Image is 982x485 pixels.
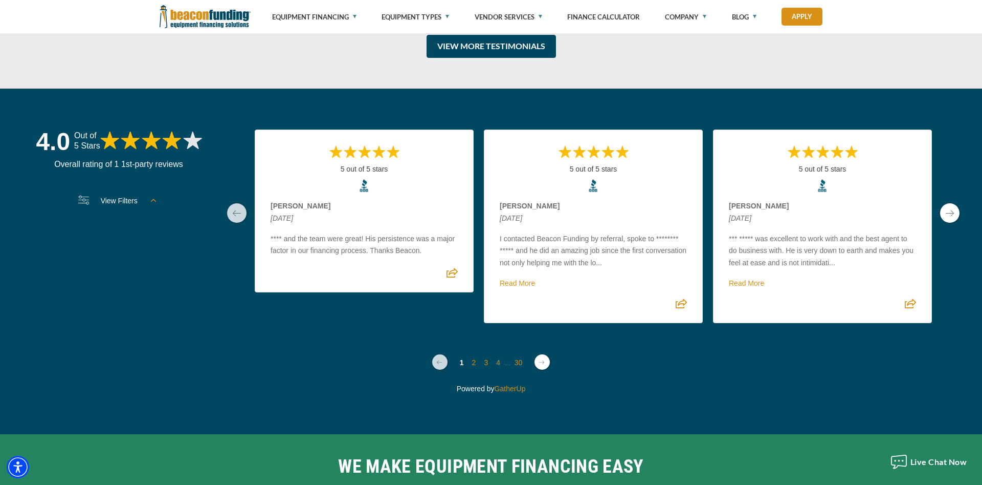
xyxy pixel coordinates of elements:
span: ... [504,359,510,367]
a: previous page [227,203,247,223]
a: Read More [729,279,764,287]
span: [DATE] [500,213,687,225]
h2: WE MAKE EQUIPMENT FINANCING EASY [160,455,822,478]
p: Powered by [26,385,956,392]
a: GatherUp [495,385,526,393]
div: 5 out of 5 stars [500,163,687,176]
a: Share review [447,272,458,280]
p: I contacted Beacon Funding by referral, spoke to ******** ***** and he did an amazing job since t... [500,233,687,269]
span: Live Chat Now [910,457,967,467]
div: Overall rating of 1 1st-party reviews [26,158,212,171]
p: **** and the team were great! His persistence was a major factor in our financing process. Thanks... [271,233,458,258]
a: Apply [782,8,822,26]
img: bbb [359,179,369,192]
a: Change page to 1 [460,359,464,367]
span: 5 Stars [74,142,100,150]
span: [DATE] [729,213,916,225]
a: Change page to 3 [484,359,488,367]
a: Change page to 30 [515,359,523,367]
a: next page [940,203,959,223]
a: Next page [534,354,550,370]
button: Live Chat Now [885,447,972,477]
a: Read More [500,279,535,287]
a: View More Testimonials [427,35,556,58]
div: Accessibility Menu [7,456,29,478]
a: Previous page [432,354,448,370]
div: 5 out of 5 stars [271,163,458,176]
div: 5 out of 5 stars [729,163,916,176]
a: Share review [905,303,916,311]
span: [DATE] [271,213,458,225]
a: Change page to 4 [496,359,500,367]
img: bbb [817,179,828,192]
span: [PERSON_NAME] [729,200,916,213]
img: bbb [588,179,598,192]
span: Out of [74,132,100,140]
a: Change page to 2 [472,359,476,367]
a: Share review [676,303,687,311]
p: *** ***** was excellent to work with and the best agent to do business with. He is very down to e... [729,233,916,269]
span: [PERSON_NAME] [500,200,687,213]
a: View Filters [26,189,212,213]
div: 4.0 [36,130,74,154]
span: [PERSON_NAME] [271,200,458,213]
